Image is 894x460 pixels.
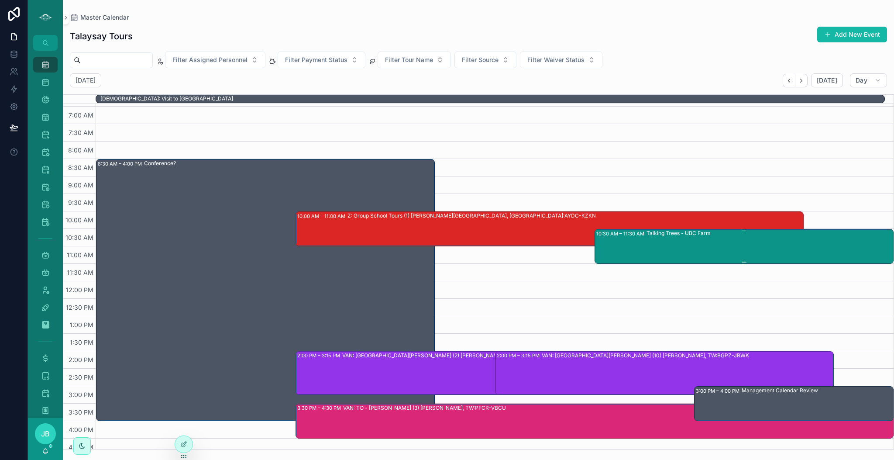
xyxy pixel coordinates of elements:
[172,55,248,64] span: Filter Assigned Personnel
[38,10,52,24] img: App logo
[63,234,96,241] span: 10:30 AM
[66,426,96,433] span: 4:00 PM
[817,76,837,84] span: [DATE]
[165,52,265,68] button: Select Button
[795,74,808,87] button: Next
[542,352,749,359] div: VAN: [GEOGRAPHIC_DATA][PERSON_NAME] (10) [PERSON_NAME], TW:BGPZ-JBWK
[65,251,96,259] span: 11:00 AM
[64,286,96,294] span: 12:00 PM
[296,352,634,394] div: 2:00 PM – 3:15 PMVAN: [GEOGRAPHIC_DATA][PERSON_NAME] (2) [PERSON_NAME], TW:PRDU-IMDV
[646,230,711,237] div: Talking Trees - UBC Farm
[296,212,804,246] div: 10:00 AM – 11:00 AMZ: Group School Tours (1) [PERSON_NAME][GEOGRAPHIC_DATA], [GEOGRAPHIC_DATA]:AY...
[96,159,434,421] div: 8:30 AM – 4:00 PMConference?
[66,374,96,381] span: 2:30 PM
[65,269,96,276] span: 11:30 AM
[66,356,96,363] span: 2:00 PM
[296,404,893,438] div: 3:30 PM – 4:30 PMVAN: TO - [PERSON_NAME] (3) [PERSON_NAME], TW:PFCR-VBCU
[742,387,818,394] div: Management Calendar Review
[66,164,96,171] span: 8:30 AM
[70,30,133,42] h1: Talaysay Tours
[66,129,96,136] span: 7:30 AM
[495,352,833,394] div: 2:00 PM – 3:15 PMVAN: [GEOGRAPHIC_DATA][PERSON_NAME] (10) [PERSON_NAME], TW:BGPZ-JBWK
[856,76,867,84] span: Day
[144,160,176,167] div: Conference?
[68,339,96,346] span: 1:30 PM
[285,55,347,64] span: Filter Payment Status
[100,95,233,103] div: SHAE: Visit to Japan
[462,55,499,64] span: Filter Source
[66,443,96,451] span: 4:30 PM
[595,229,893,263] div: 10:30 AM – 11:30 AMTalking Trees - UBC Farm
[66,199,96,206] span: 9:30 AM
[783,74,795,87] button: Back
[343,405,506,412] div: VAN: TO - [PERSON_NAME] (3) [PERSON_NAME], TW:PFCR-VBCU
[696,387,742,395] div: 3:00 PM – 4:00 PM
[347,212,596,219] div: Z: Group School Tours (1) [PERSON_NAME][GEOGRAPHIC_DATA], [GEOGRAPHIC_DATA]:AYDC-KZKN
[297,351,342,360] div: 2:00 PM – 3:15 PM
[527,55,585,64] span: Filter Waiver Status
[66,408,96,416] span: 3:30 PM
[66,111,96,119] span: 7:00 AM
[817,27,887,42] button: Add New Event
[297,404,343,412] div: 3:30 PM – 4:30 PM
[76,76,96,85] h2: [DATE]
[596,229,646,238] div: 10:30 AM – 11:30 AM
[63,216,96,224] span: 10:00 AM
[850,73,887,87] button: Day
[695,387,893,421] div: 3:00 PM – 4:00 PMManagement Calendar Review
[64,304,96,311] span: 12:30 PM
[100,95,233,102] div: [DEMOGRAPHIC_DATA]: Visit to [GEOGRAPHIC_DATA]
[41,429,50,439] span: JB
[70,13,129,22] a: Master Calendar
[520,52,602,68] button: Select Button
[811,73,843,87] button: [DATE]
[278,52,365,68] button: Select Button
[80,13,129,22] span: Master Calendar
[66,146,96,154] span: 8:00 AM
[68,321,96,329] span: 1:00 PM
[454,52,516,68] button: Select Button
[66,181,96,189] span: 9:00 AM
[98,159,144,168] div: 8:30 AM – 4:00 PM
[28,51,63,418] div: scrollable content
[497,351,542,360] div: 2:00 PM – 3:15 PM
[66,391,96,398] span: 3:00 PM
[378,52,451,68] button: Select Button
[385,55,433,64] span: Filter Tour Name
[342,352,546,359] div: VAN: [GEOGRAPHIC_DATA][PERSON_NAME] (2) [PERSON_NAME], TW:PRDU-IMDV
[297,212,347,221] div: 10:00 AM – 11:00 AM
